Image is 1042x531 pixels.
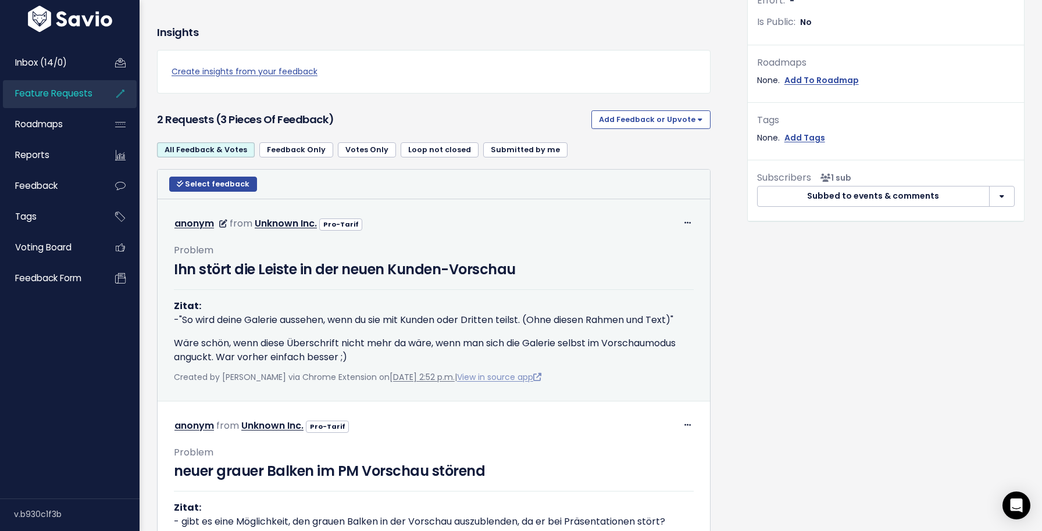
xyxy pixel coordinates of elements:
[757,15,795,28] span: Is Public:
[757,171,811,184] span: Subscribers
[323,220,359,229] strong: Pro-Tarif
[15,149,49,161] span: Reports
[757,186,990,207] button: Subbed to events & comments
[259,142,333,157] a: Feedback Only
[174,371,541,383] span: Created by [PERSON_NAME] via Chrome Extension on |
[3,203,97,230] a: Tags
[784,131,825,145] a: Add Tags
[174,299,694,327] p: -"So wird deine Galerie aussehen, wenn du sie mit Kunden oder Dritten teilst. (Ohne diesen Rahmen...
[3,142,97,168] a: Reports
[174,259,694,280] h3: Ihn stört die Leiste in der neuen Kunden-Vorschau
[174,501,201,514] strong: Zitat:
[3,173,97,199] a: Feedback
[157,112,587,128] h3: 2 Requests (3 pieces of Feedback)
[1002,491,1030,519] div: Open Intercom Messenger
[15,241,72,253] span: Voting Board
[172,64,696,79] a: Create insights from your feedback
[15,56,67,69] span: Inbox (14/0)
[157,24,198,41] h3: Insights
[757,55,1015,71] div: Roadmaps
[401,142,479,157] a: Loop not closed
[784,73,859,88] a: Add To Roadmap
[15,272,81,284] span: Feedback form
[3,80,97,107] a: Feature Requests
[174,299,201,313] strong: Zitat:
[174,461,694,482] h3: neuer grauer Balken im PM Vorschau störend
[3,49,97,76] a: Inbox (14/0)
[216,419,239,432] span: from
[174,419,214,432] a: anonym
[338,142,396,157] a: Votes Only
[457,371,541,383] a: View in source app
[15,118,63,130] span: Roadmaps
[15,210,37,223] span: Tags
[169,177,257,192] button: Select feedback
[310,422,345,431] strong: Pro-Tarif
[230,217,252,230] span: from
[3,111,97,138] a: Roadmaps
[15,87,92,99] span: Feature Requests
[3,265,97,292] a: Feedback form
[15,180,58,192] span: Feedback
[174,336,694,364] p: Wäre schön, wenn diese Überschrift nicht mehr da wäre, wenn man sich die Galerie selbst im Vorsch...
[14,499,140,529] div: v.b930c1f3b
[185,179,249,189] span: Select feedback
[390,371,455,383] a: [DATE] 2:52 p.m.
[757,131,1015,145] div: None.
[816,172,851,184] span: <p><strong>Subscribers</strong><br><br> - Felix Junk<br> </p>
[483,142,568,157] a: Submitted by me
[3,234,97,261] a: Voting Board
[255,217,317,230] a: Unknown Inc.
[757,112,1015,129] div: Tags
[241,419,304,432] a: Unknown Inc.
[174,501,694,529] p: - gibt es eine Möglichkeit, den grauen Balken in der Vorschau auszublenden, da er bei Präsentatio...
[157,142,255,157] a: All Feedback & Votes
[25,6,115,32] img: logo-white.9d6f32f41409.svg
[174,243,213,257] span: Problem
[757,73,1015,88] div: None.
[174,217,214,230] a: anonym
[174,446,213,459] span: Problem
[800,16,812,28] span: No
[591,110,711,129] button: Add Feedback or Upvote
